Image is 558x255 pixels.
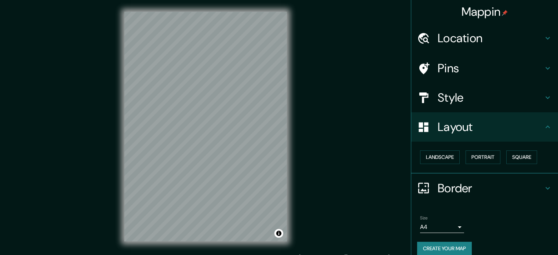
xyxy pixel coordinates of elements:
canvas: Map [124,12,287,241]
button: Portrait [466,150,500,164]
h4: Layout [438,120,543,134]
button: Toggle attribution [274,229,283,238]
div: Layout [411,112,558,142]
h4: Border [438,181,543,196]
div: Border [411,174,558,203]
img: pin-icon.png [502,10,508,16]
iframe: Help widget launcher [493,226,550,247]
h4: Mappin [462,4,508,19]
button: Square [506,150,537,164]
div: Style [411,83,558,112]
h4: Location [438,31,543,45]
h4: Style [438,90,543,105]
label: Size [420,215,428,221]
div: Location [411,23,558,53]
h4: Pins [438,61,543,76]
div: A4 [420,221,464,233]
button: Landscape [420,150,460,164]
div: Pins [411,54,558,83]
